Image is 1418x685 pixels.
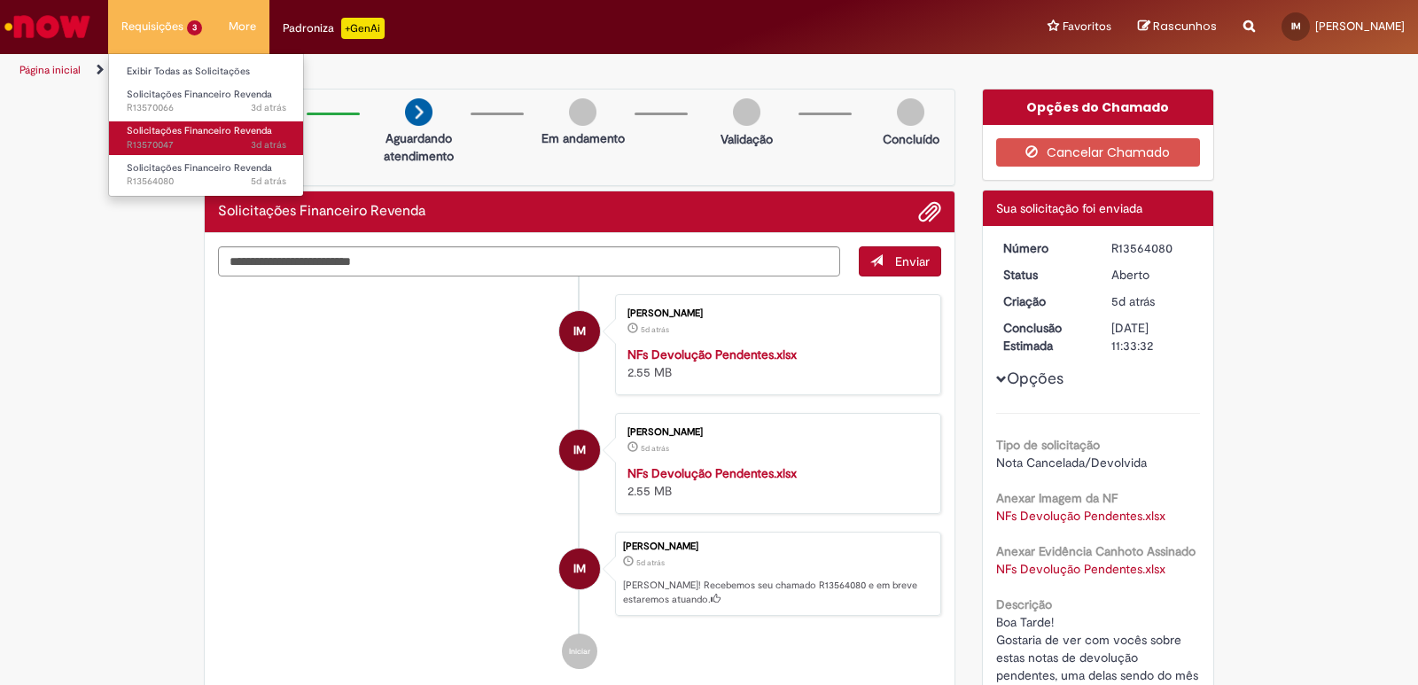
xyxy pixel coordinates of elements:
a: NFs Devolução Pendentes.xlsx [627,346,797,362]
dt: Criação [990,292,1099,310]
span: 3d atrás [251,138,286,152]
div: Iara Reis Mendes [559,549,600,589]
a: Aberto R13570066 : Solicitações Financeiro Revenda [109,85,304,118]
div: 2.55 MB [627,346,923,381]
img: img-circle-grey.png [897,98,924,126]
dt: Conclusão Estimada [990,319,1099,354]
div: Opções do Chamado [983,90,1214,125]
span: 3d atrás [251,101,286,114]
a: Aberto R13564080 : Solicitações Financeiro Revenda [109,159,304,191]
span: 5d atrás [1111,293,1155,309]
img: img-circle-grey.png [733,98,760,126]
b: Descrição [996,596,1052,612]
a: Download de NFs Devolução Pendentes.xlsx [996,508,1165,524]
a: Aberto R13570047 : Solicitações Financeiro Revenda [109,121,304,154]
textarea: Digite sua mensagem aqui... [218,246,840,276]
a: Rascunhos [1138,19,1217,35]
b: Anexar Evidência Canhoto Assinado [996,543,1196,559]
div: [PERSON_NAME] [627,308,923,319]
div: Aberto [1111,266,1194,284]
button: Enviar [859,246,941,276]
img: ServiceNow [2,9,93,44]
span: IM [573,548,586,590]
span: Favoritos [1063,18,1111,35]
div: Padroniza [283,18,385,39]
time: 24/09/2025 16:33:28 [636,557,665,568]
span: Requisições [121,18,183,35]
a: Download de NFs Devolução Pendentes.xlsx [996,561,1165,577]
time: 24/09/2025 16:29:50 [641,324,669,335]
span: R13564080 [127,175,286,189]
span: Rascunhos [1153,18,1217,35]
img: img-circle-grey.png [569,98,596,126]
time: 24/09/2025 16:29:41 [641,443,669,454]
li: Iara Reis Mendes [218,532,941,617]
div: Iara Reis Mendes [559,430,600,471]
b: Tipo de solicitação [996,437,1100,453]
div: [DATE] 11:33:32 [1111,319,1194,354]
span: Nota Cancelada/Devolvida [996,455,1147,471]
button: Adicionar anexos [918,200,941,223]
time: 26/09/2025 11:16:02 [251,138,286,152]
span: IM [573,429,586,471]
p: Concluído [883,130,939,148]
span: IM [573,310,586,353]
div: [PERSON_NAME] [627,427,923,438]
h2: Solicitações Financeiro Revenda Histórico de tíquete [218,204,425,220]
span: [PERSON_NAME] [1315,19,1405,34]
p: Aguardando atendimento [376,129,462,165]
span: 5d atrás [636,557,665,568]
span: 5d atrás [251,175,286,188]
p: Validação [721,130,773,148]
div: 24/09/2025 16:33:28 [1111,292,1194,310]
p: Em andamento [541,129,625,147]
div: Iara Reis Mendes [559,311,600,352]
a: Página inicial [19,63,81,77]
span: Solicitações Financeiro Revenda [127,161,272,175]
b: Anexar Imagem da NF [996,490,1118,506]
time: 26/09/2025 11:19:38 [251,101,286,114]
time: 24/09/2025 16:33:30 [251,175,286,188]
span: More [229,18,256,35]
span: Solicitações Financeiro Revenda [127,124,272,137]
dt: Número [990,239,1099,257]
span: IM [1291,20,1301,32]
span: 5d atrás [641,443,669,454]
ul: Trilhas de página [13,54,932,87]
div: R13564080 [1111,239,1194,257]
a: Exibir Todas as Solicitações [109,62,304,82]
a: NFs Devolução Pendentes.xlsx [627,465,797,481]
dt: Status [990,266,1099,284]
img: arrow-next.png [405,98,432,126]
span: R13570066 [127,101,286,115]
span: R13570047 [127,138,286,152]
button: Cancelar Chamado [996,138,1201,167]
div: 2.55 MB [627,464,923,500]
span: Solicitações Financeiro Revenda [127,88,272,101]
span: Enviar [895,253,930,269]
div: [PERSON_NAME] [623,541,931,552]
span: 5d atrás [641,324,669,335]
p: [PERSON_NAME]! Recebemos seu chamado R13564080 e em breve estaremos atuando. [623,579,931,606]
p: +GenAi [341,18,385,39]
span: 3 [187,20,202,35]
span: Sua solicitação foi enviada [996,200,1142,216]
ul: Requisições [108,53,304,197]
time: 24/09/2025 16:33:28 [1111,293,1155,309]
